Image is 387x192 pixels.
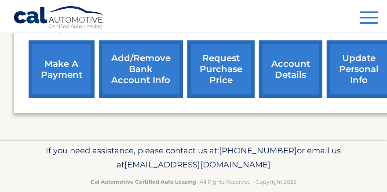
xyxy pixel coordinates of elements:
span: [PHONE_NUMBER] [219,145,297,156]
a: Add/Remove bank account info [99,40,183,98]
p: If you need assistance, please contact us at: or email us at [13,144,374,172]
span: [EMAIL_ADDRESS][DOMAIN_NAME] [124,159,270,170]
a: make a payment [29,40,95,98]
p: - All Rights Reserved - Copyright 2025 [13,177,374,186]
a: request purchase price [187,40,255,98]
button: Menu [360,11,378,26]
strong: Cal Automotive Certified Auto Leasing [91,178,196,185]
a: account details [259,40,322,98]
a: Cal Automotive [13,6,106,31]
